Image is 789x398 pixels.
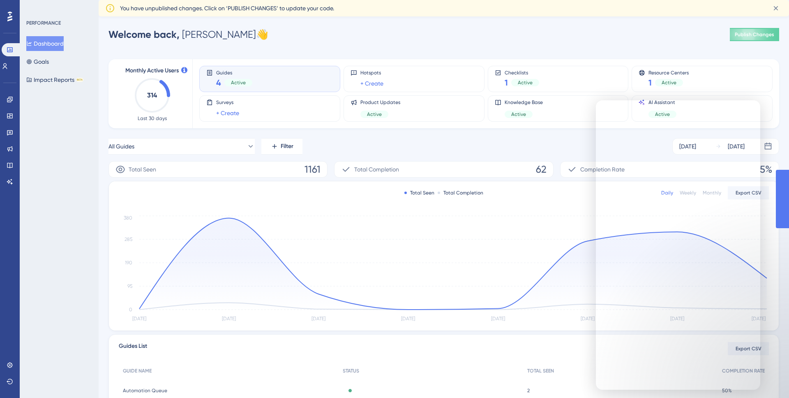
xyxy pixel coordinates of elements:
div: Total Completion [438,190,483,196]
tspan: 380 [124,215,132,221]
span: 62 [536,163,547,176]
tspan: 285 [125,236,132,242]
button: Publish Changes [730,28,779,41]
tspan: [DATE] [581,316,595,322]
span: Total Completion [354,164,399,174]
span: TOTAL SEEN [527,368,554,374]
a: + Create [216,108,239,118]
tspan: [DATE] [311,316,325,322]
iframe: UserGuiding AI Assistant Launcher [754,366,779,390]
span: Resource Centers [648,69,689,75]
tspan: 0 [129,307,132,312]
tspan: [DATE] [132,316,146,322]
span: Hotspots [360,69,383,76]
button: All Guides [108,138,255,155]
span: 5% [760,163,772,176]
span: Welcome back, [108,28,180,40]
div: [PERSON_NAME] 👋 [108,28,268,41]
button: Filter [261,138,302,155]
span: 1161 [305,163,321,176]
span: AI Assistant [648,99,676,106]
button: Dashboard [26,36,64,51]
span: Completion Rate [580,164,625,174]
span: 4 [216,77,221,88]
span: Knowledge Base [505,99,543,106]
span: Active [511,111,526,118]
span: 1 [648,77,652,88]
span: Filter [281,141,293,151]
tspan: 95 [127,283,132,289]
span: Automation Queue [123,387,167,394]
span: Checklists [505,69,539,75]
span: 2 [527,387,530,394]
span: Guides [216,69,252,75]
span: Surveys [216,99,239,106]
div: PERFORMANCE [26,20,61,26]
span: GUIDE NAME [123,368,152,374]
div: BETA [76,78,83,82]
span: Active [662,79,676,86]
tspan: 190 [125,260,132,266]
span: Last 30 days [138,115,167,122]
tspan: [DATE] [401,316,415,322]
div: Total Seen [404,190,434,196]
span: 1 [505,77,508,88]
text: 314 [147,91,157,99]
span: Monthly Active Users [125,66,179,76]
span: STATUS [343,368,359,374]
span: Total Seen [129,164,156,174]
span: Publish Changes [735,31,774,38]
iframe: Intercom live chat [596,100,760,390]
span: Active [231,79,246,86]
button: Impact ReportsBETA [26,72,83,87]
button: Goals [26,54,49,69]
span: Active [367,111,382,118]
tspan: [DATE] [222,316,236,322]
tspan: [DATE] [491,316,505,322]
a: + Create [360,79,383,88]
span: Guides List [119,341,147,356]
span: Active [518,79,533,86]
span: You have unpublished changes. Click on ‘PUBLISH CHANGES’ to update your code. [120,3,334,13]
span: 50% [722,387,732,394]
span: All Guides [108,141,134,151]
tspan: [DATE] [752,316,766,322]
span: Product Updates [360,99,400,106]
